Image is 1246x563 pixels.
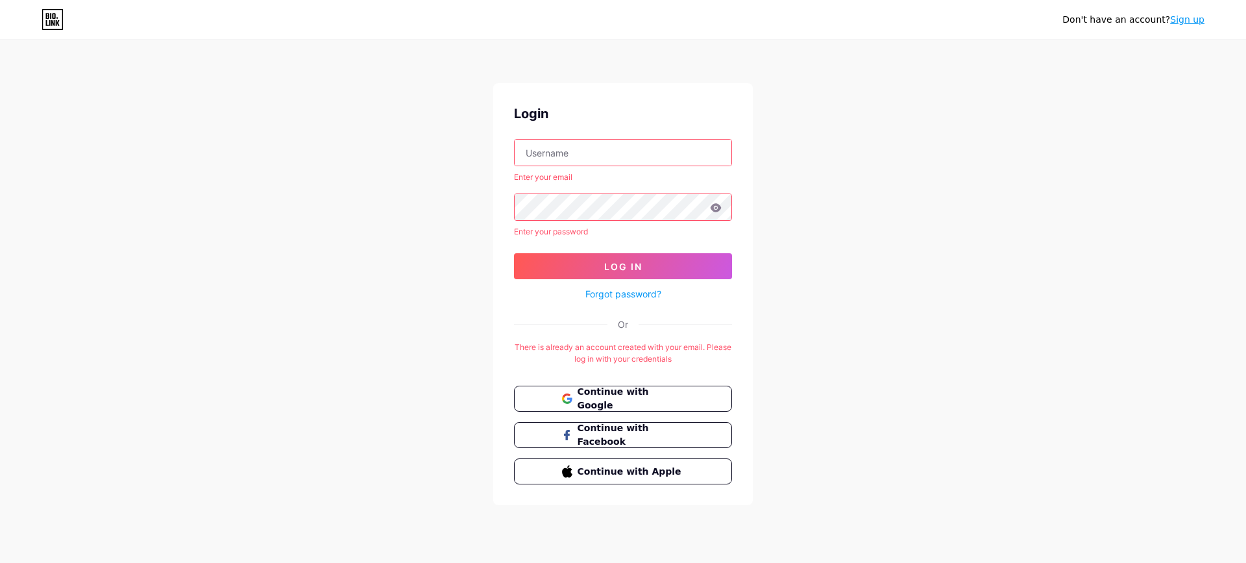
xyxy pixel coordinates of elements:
div: Enter your password [514,226,732,238]
a: Forgot password? [585,287,661,301]
a: Sign up [1170,14,1204,25]
button: Continue with Google [514,386,732,412]
input: Username [515,140,731,166]
div: Don't have an account? [1062,13,1204,27]
button: Continue with Facebook [514,422,732,448]
span: Continue with Google [578,385,685,412]
div: Or [618,318,628,331]
button: Continue with Apple [514,458,732,484]
div: Login [514,104,732,123]
span: Continue with Apple [578,465,685,479]
div: Enter your email [514,171,732,183]
span: Log In [604,261,642,272]
button: Log In [514,253,732,279]
div: There is already an account created with your email. Please log in with your credentials [514,342,732,365]
span: Continue with Facebook [578,421,685,449]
